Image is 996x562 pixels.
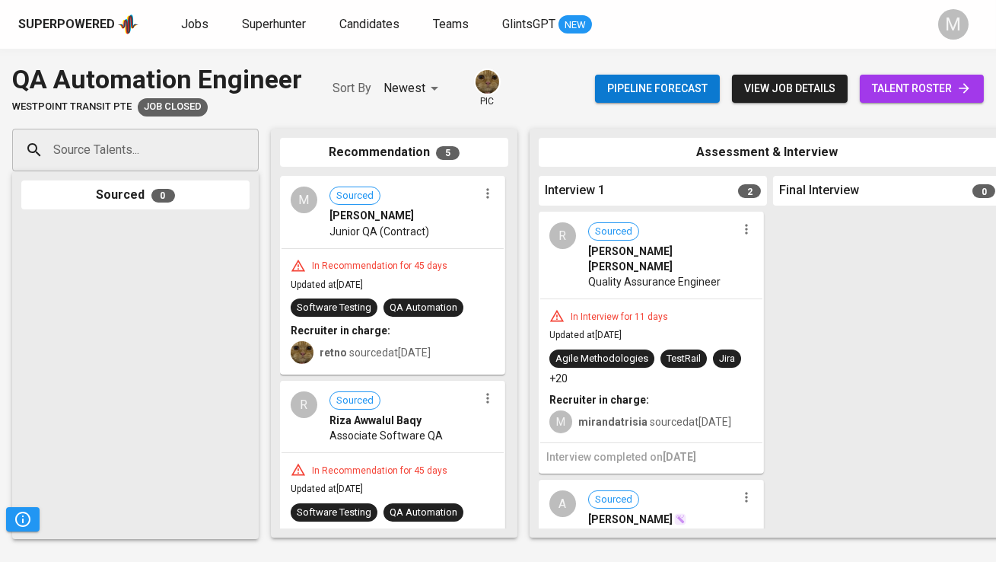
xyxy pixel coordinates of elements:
[339,17,399,31] span: Candidates
[674,513,686,525] img: magic_wand.svg
[589,493,638,507] span: Sourced
[549,394,649,406] b: Recruiter in charge:
[474,69,501,108] div: pic
[578,416,731,428] span: sourced at [DATE]
[779,182,859,200] span: Final Interview
[320,346,431,359] span: sourced at [DATE]
[330,394,380,408] span: Sourced
[291,279,363,290] span: Updated at [DATE]
[502,17,555,31] span: GlintsGPT
[329,428,443,443] span: Associate Software QA
[12,100,132,114] span: Westpoint Transit Pte
[151,189,175,203] span: 0
[21,180,250,210] div: Sourced
[549,330,622,340] span: Updated at [DATE]
[558,18,592,33] span: NEW
[436,146,460,160] span: 5
[588,512,673,527] span: [PERSON_NAME]
[607,79,708,98] span: Pipeline forecast
[138,100,208,114] span: Job Closed
[549,222,576,249] div: R
[291,341,313,364] img: ec6c0910-f960-4a00-a8f8-c5744e41279e.jpg
[588,244,737,274] span: [PERSON_NAME] [PERSON_NAME]
[383,79,425,97] p: Newest
[333,79,371,97] p: Sort By
[860,75,984,103] a: talent roster
[242,17,306,31] span: Superhunter
[291,484,363,494] span: Updated at [DATE]
[732,75,848,103] button: view job details
[872,79,972,98] span: talent roster
[719,352,735,366] div: Jira
[555,352,648,366] div: Agile Methodologies
[667,352,701,366] div: TestRail
[339,15,403,34] a: Candidates
[546,449,756,466] h6: Interview completed on
[433,17,469,31] span: Teams
[12,61,302,98] div: QA Automation Engineer
[329,224,429,239] span: Junior QA (Contract)
[476,70,499,94] img: ec6c0910-f960-4a00-a8f8-c5744e41279e.jpg
[280,176,505,375] div: MSourced[PERSON_NAME]Junior QA (Contract)In Recommendation for 45 daysUpdated at[DATE]Software Te...
[595,75,720,103] button: Pipeline forecast
[938,9,969,40] div: M
[329,208,414,223] span: [PERSON_NAME]
[383,75,444,103] div: Newest
[6,507,40,532] button: Pipeline Triggers
[320,346,347,359] b: retno
[549,371,568,386] p: +20
[291,187,317,213] div: M
[588,274,721,289] span: Quality Assurance Engineer
[181,17,208,31] span: Jobs
[297,506,371,520] div: Software Testing
[306,465,453,477] div: In Recommendation for 45 days
[545,182,605,200] span: Interview 1
[549,410,572,433] div: M
[329,413,422,428] span: Riza Awwalul Baqy
[539,212,764,474] div: RSourced[PERSON_NAME] [PERSON_NAME]Quality Assurance EngineerIn Interview for 11 daysUpdated at[D...
[291,324,390,337] b: Recruiter in charge:
[138,98,208,117] div: Client fulfilled job using internal hiring
[390,506,457,520] div: QA Automation
[663,451,696,463] span: [DATE]
[589,225,638,239] span: Sourced
[250,148,253,152] button: Open
[744,79,835,98] span: view job details
[306,260,453,273] div: In Recommendation for 45 days
[291,391,317,418] div: R
[738,184,761,198] span: 2
[18,13,138,36] a: Superpoweredapp logo
[549,490,576,517] div: A
[578,416,648,428] b: mirandatrisia
[390,301,457,315] div: QA Automation
[433,15,472,34] a: Teams
[18,16,115,34] div: Superpowered
[242,15,309,34] a: Superhunter
[588,527,648,542] span: QA Engineer
[330,189,380,203] span: Sourced
[972,184,995,198] span: 0
[118,13,138,36] img: app logo
[181,15,212,34] a: Jobs
[565,311,674,324] div: In Interview for 11 days
[297,301,371,315] div: Software Testing
[502,15,592,34] a: GlintsGPT NEW
[280,138,508,168] div: Recommendation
